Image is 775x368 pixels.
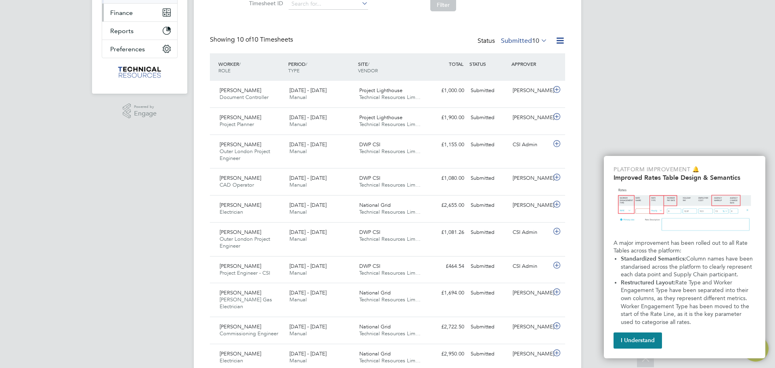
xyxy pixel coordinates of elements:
[110,27,134,35] span: Reports
[289,114,327,121] span: [DATE] - [DATE]
[117,66,163,79] img: technicalresources-logo-retina.png
[220,175,261,181] span: [PERSON_NAME]
[220,236,270,249] span: Outer London Project Engineer
[449,61,463,67] span: TOTAL
[289,141,327,148] span: [DATE] - [DATE]
[110,9,133,17] span: Finance
[359,330,421,337] span: Technical Resources Lim…
[356,57,426,78] div: SITE
[220,296,272,310] span: [PERSON_NAME] Gas Electrician
[359,350,391,357] span: National Grid
[220,289,261,296] span: [PERSON_NAME]
[359,289,391,296] span: National Grid
[509,320,551,334] div: [PERSON_NAME]
[359,296,421,303] span: Technical Resources Lim…
[425,111,467,124] div: £1,900.00
[425,286,467,300] div: £1,694.00
[216,57,286,78] div: WORKER
[289,330,307,337] span: Manual
[467,199,509,212] div: Submitted
[289,94,307,101] span: Manual
[425,172,467,185] div: £1,080.00
[239,61,241,67] span: /
[102,66,178,79] a: Go to home page
[286,57,356,78] div: PERIOD
[289,181,307,188] span: Manual
[467,57,509,71] div: STATUS
[614,239,756,255] p: A major improvement has been rolled out to all Rate Tables across the platform:
[509,226,551,239] div: CSI Admin
[359,202,391,208] span: National Grid
[467,260,509,273] div: Submitted
[359,181,421,188] span: Technical Resources Lim…
[289,202,327,208] span: [DATE] - [DATE]
[614,332,662,349] button: I Understand
[425,226,467,239] div: £1,081.26
[220,323,261,330] span: [PERSON_NAME]
[288,67,300,74] span: TYPE
[220,330,278,337] span: Commissioning Engineer
[359,114,402,121] span: Project Lighthouse
[509,172,551,185] div: [PERSON_NAME]
[220,202,261,208] span: [PERSON_NAME]
[621,255,754,278] span: Column names have been standarised across the platform to clearly represent each data point and S...
[425,320,467,334] div: £2,722.50
[467,347,509,361] div: Submitted
[220,229,261,236] span: [PERSON_NAME]
[509,84,551,97] div: [PERSON_NAME]
[368,61,369,67] span: /
[289,357,307,364] span: Manual
[359,236,421,242] span: Technical Resources Lim…
[425,138,467,151] div: £1,155.00
[509,57,551,71] div: APPROVER
[220,121,254,128] span: Project Planner
[359,269,421,276] span: Technical Resources Lim…
[359,263,380,269] span: DWP CSI
[467,111,509,124] div: Submitted
[218,67,230,74] span: ROLE
[306,61,307,67] span: /
[220,350,261,357] span: [PERSON_NAME]
[289,148,307,155] span: Manual
[220,87,261,94] span: [PERSON_NAME]
[532,37,539,45] span: 10
[289,350,327,357] span: [DATE] - [DATE]
[289,229,327,236] span: [DATE] - [DATE]
[614,185,756,236] img: Updated Rates Table Design & Semantics
[220,357,243,364] span: Electrician
[358,67,378,74] span: VENDOR
[220,208,243,215] span: Electrician
[110,45,145,53] span: Preferences
[359,94,421,101] span: Technical Resources Lim…
[501,37,547,45] label: Submitted
[478,36,549,47] div: Status
[289,208,307,215] span: Manual
[220,94,268,101] span: Document Controller
[289,175,327,181] span: [DATE] - [DATE]
[359,323,391,330] span: National Grid
[509,138,551,151] div: CSI Admin
[289,121,307,128] span: Manual
[359,141,380,148] span: DWP CSI
[289,269,307,276] span: Manual
[134,103,157,110] span: Powered by
[614,174,756,181] h2: Improved Rates Table Design & Semantics
[289,236,307,242] span: Manual
[289,289,327,296] span: [DATE] - [DATE]
[220,263,261,269] span: [PERSON_NAME]
[220,114,261,121] span: [PERSON_NAME]
[509,347,551,361] div: [PERSON_NAME]
[210,36,295,44] div: Showing
[509,286,551,300] div: [PERSON_NAME]
[509,199,551,212] div: [PERSON_NAME]
[359,121,421,128] span: Technical Resources Lim…
[289,323,327,330] span: [DATE] - [DATE]
[220,148,270,162] span: Outer London Project Engineer
[359,175,380,181] span: DWP CSI
[425,84,467,97] div: £1,000.00
[467,286,509,300] div: Submitted
[237,36,293,44] span: 10 Timesheets
[289,296,307,303] span: Manual
[359,229,380,236] span: DWP CSI
[220,269,270,276] span: Project Engineer - CSI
